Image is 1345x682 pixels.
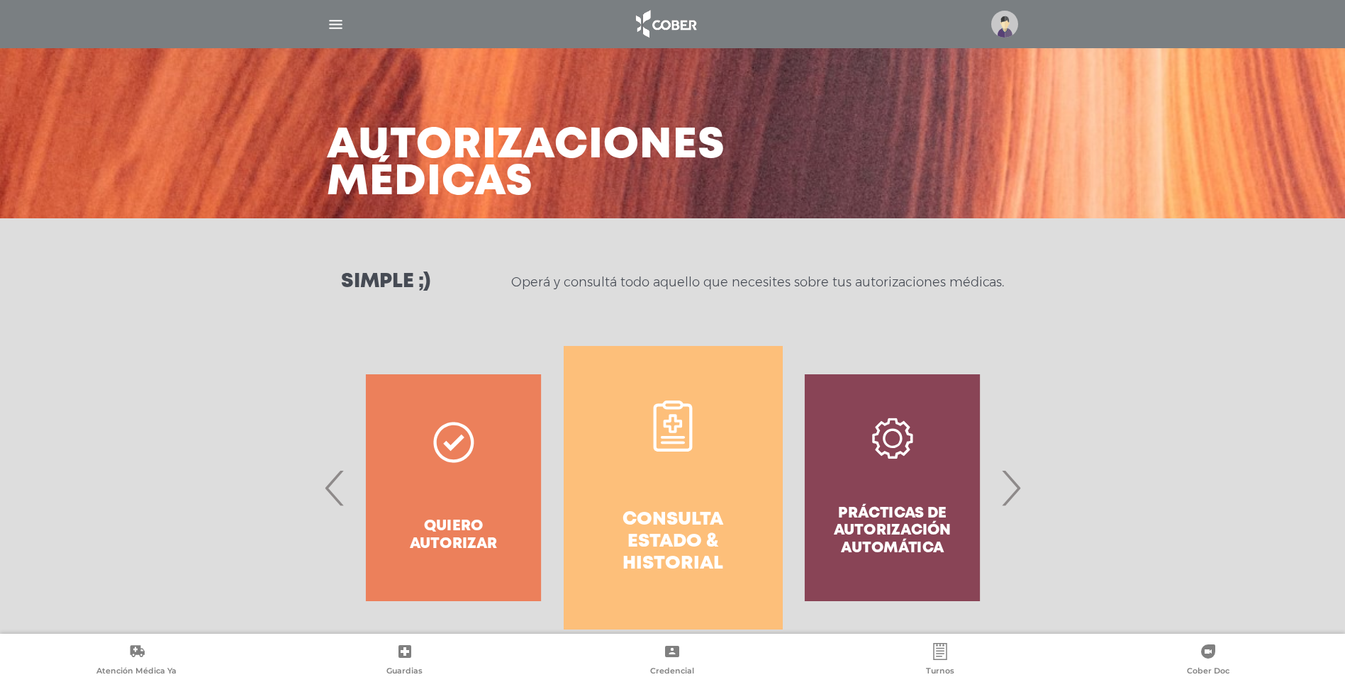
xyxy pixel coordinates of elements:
[564,346,783,630] a: Consulta estado & historial
[511,274,1004,291] p: Operá y consultá todo aquello que necesites sobre tus autorizaciones médicas.
[271,643,539,679] a: Guardias
[539,643,807,679] a: Credencial
[321,449,349,526] span: Previous
[3,643,271,679] a: Atención Médica Ya
[327,16,345,33] img: Cober_menu-lines-white.svg
[926,666,954,678] span: Turnos
[997,449,1025,526] span: Next
[1187,666,1229,678] span: Cober Doc
[628,7,703,41] img: logo_cober_home-white.png
[327,128,725,201] h3: Autorizaciones médicas
[96,666,177,678] span: Atención Médica Ya
[991,11,1018,38] img: profile-placeholder.svg
[386,666,423,678] span: Guardias
[1074,643,1342,679] a: Cober Doc
[806,643,1074,679] a: Turnos
[341,272,430,292] h3: Simple ;)
[589,509,757,576] h4: Consulta estado & historial
[650,666,694,678] span: Credencial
